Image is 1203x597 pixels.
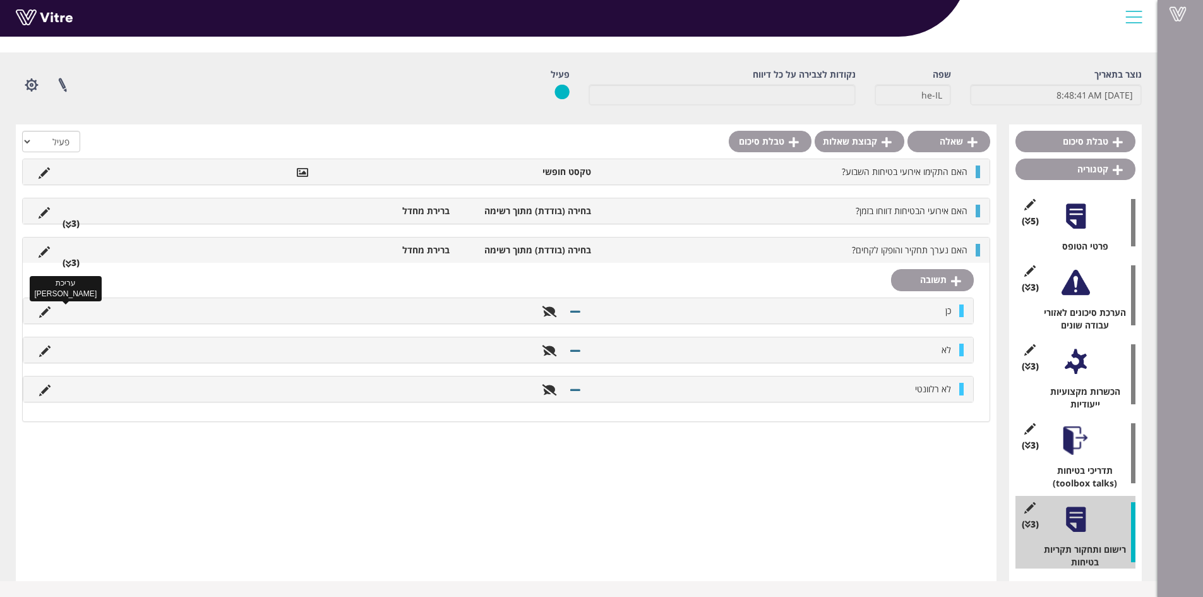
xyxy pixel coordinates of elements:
a: קטגוריה [1015,159,1135,180]
li: ברירת מחדל [314,205,456,217]
span: (5 ) [1022,215,1039,227]
a: קבוצת שאלות [815,131,904,152]
a: שאלה [907,131,990,152]
label: שפה [933,68,951,81]
span: האם נערך תחקיר והופקו לקחים? [852,244,967,256]
div: פרטי הטופס [1025,240,1135,253]
span: לא [942,344,951,356]
li: (3 ) [56,256,86,269]
span: האם התקימו אירועי בטיחות השבוע? [842,166,967,178]
div: תדריכי בטיחות (toolbox talks) [1025,464,1135,490]
li: (3 ) [56,217,86,230]
label: נקודות לצבירה על כל דיווח [753,68,856,81]
span: (3 ) [1022,518,1039,531]
span: (3 ) [1022,281,1039,294]
li: ברירת מחדל [314,244,456,256]
div: הכשרות מקצועיות ייעודיות [1025,385,1135,411]
div: עריכת [PERSON_NAME] [30,276,102,301]
span: (3 ) [1022,439,1039,452]
span: האם אירועי הבטיחות דווחו בזמן? [856,205,967,217]
label: פעיל [551,68,570,81]
div: רישום ותחקור תקריות בטיחות [1025,543,1135,569]
span: לא רלוונטי [915,383,951,395]
span: (3 ) [1022,360,1039,373]
li: בחירה (בודדת) מתוך רשימה [456,244,597,256]
a: טבלת סיכום [729,131,811,152]
label: נוצר בתאריך [1094,68,1142,81]
span: כן [945,305,951,317]
a: תשובה [891,269,974,291]
img: yes [554,84,570,100]
div: הערכת סיכונים לאזורי עבודה שונים [1025,306,1135,332]
li: בחירה (בודדת) מתוך רשימה [456,205,597,217]
li: טקסט חופשי [456,166,597,178]
a: טבלת סיכום [1015,131,1135,152]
